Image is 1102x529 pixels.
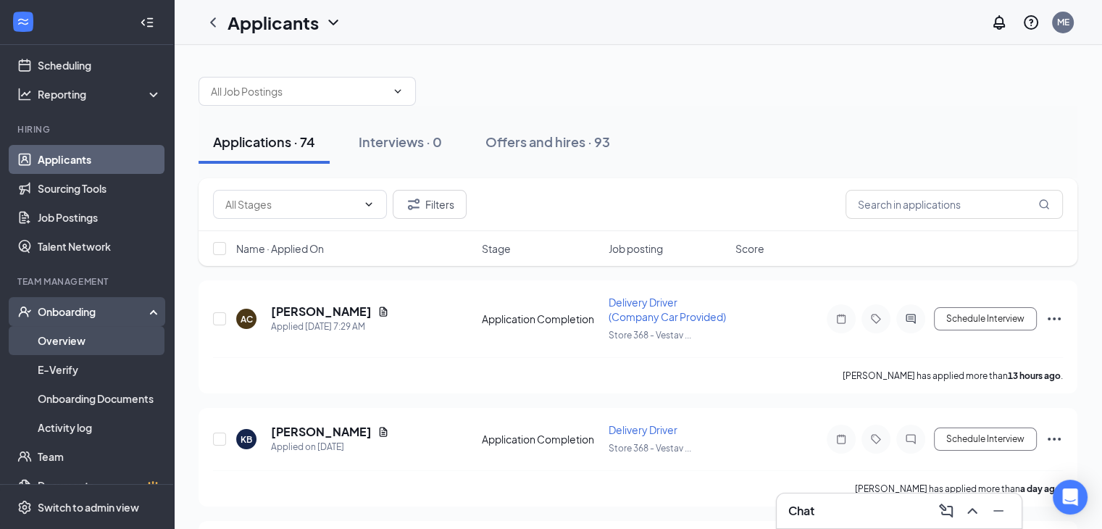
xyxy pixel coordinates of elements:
[1053,480,1088,515] div: Open Intercom Messenger
[832,433,850,445] svg: Note
[377,426,389,438] svg: Document
[271,320,389,334] div: Applied [DATE] 7:29 AM
[38,203,162,232] a: Job Postings
[271,440,389,454] div: Applied on [DATE]
[363,199,375,210] svg: ChevronDown
[609,241,663,256] span: Job posting
[213,133,315,151] div: Applications · 74
[1045,310,1063,328] svg: Ellipses
[393,190,467,219] button: Filter Filters
[1038,199,1050,210] svg: MagnifyingGlass
[1020,483,1061,494] b: a day ago
[38,413,162,442] a: Activity log
[38,500,139,515] div: Switch to admin view
[609,443,691,454] span: Store 368 - Vestav ...
[38,51,162,80] a: Scheduling
[990,14,1008,31] svg: Notifications
[964,502,981,520] svg: ChevronUp
[204,14,222,31] svg: ChevronLeft
[377,306,389,317] svg: Document
[405,196,422,213] svg: Filter
[392,86,404,97] svg: ChevronDown
[225,196,357,212] input: All Stages
[228,10,319,35] h1: Applicants
[846,190,1063,219] input: Search in applications
[17,87,32,101] svg: Analysis
[832,313,850,325] svg: Note
[16,14,30,29] svg: WorkstreamLogo
[609,296,726,323] span: Delivery Driver (Company Car Provided)
[935,499,958,522] button: ComposeMessage
[1022,14,1040,31] svg: QuestionInfo
[38,384,162,413] a: Onboarding Documents
[934,307,1037,330] button: Schedule Interview
[843,370,1063,382] p: [PERSON_NAME] has applied more than .
[934,428,1037,451] button: Schedule Interview
[236,241,324,256] span: Name · Applied On
[241,313,253,325] div: AC
[271,424,372,440] h5: [PERSON_NAME]
[359,133,442,151] div: Interviews · 0
[482,312,600,326] div: Application Completion
[38,87,162,101] div: Reporting
[482,432,600,446] div: Application Completion
[788,503,814,519] h3: Chat
[271,304,372,320] h5: [PERSON_NAME]
[867,433,885,445] svg: Tag
[867,313,885,325] svg: Tag
[938,502,955,520] svg: ComposeMessage
[38,326,162,355] a: Overview
[990,502,1007,520] svg: Minimize
[609,330,691,341] span: Store 368 - Vestav ...
[241,433,252,446] div: KB
[609,423,677,436] span: Delivery Driver
[38,471,162,500] a: DocumentsCrown
[902,433,919,445] svg: ChatInactive
[38,174,162,203] a: Sourcing Tools
[961,499,984,522] button: ChevronUp
[855,483,1063,495] p: [PERSON_NAME] has applied more than .
[735,241,764,256] span: Score
[485,133,610,151] div: Offers and hires · 93
[1008,370,1061,381] b: 13 hours ago
[1045,430,1063,448] svg: Ellipses
[325,14,342,31] svg: ChevronDown
[17,123,159,136] div: Hiring
[140,15,154,30] svg: Collapse
[38,442,162,471] a: Team
[17,304,32,319] svg: UserCheck
[38,304,149,319] div: Onboarding
[211,83,386,99] input: All Job Postings
[38,355,162,384] a: E-Verify
[987,499,1010,522] button: Minimize
[38,145,162,174] a: Applicants
[17,275,159,288] div: Team Management
[482,241,511,256] span: Stage
[1057,16,1069,28] div: ME
[902,313,919,325] svg: ActiveChat
[38,232,162,261] a: Talent Network
[17,500,32,515] svg: Settings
